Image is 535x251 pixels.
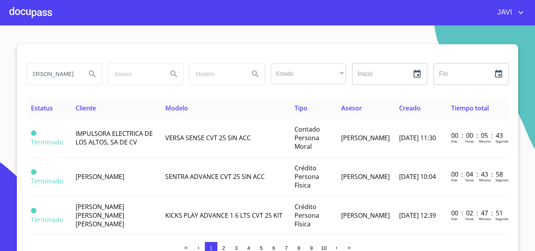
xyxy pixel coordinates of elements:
span: 9 [310,245,313,251]
span: Terminado [31,169,36,175]
span: 3 [235,245,237,251]
span: Crédito Persona Física [295,202,319,228]
p: 00 : 04 : 43 : 58 [451,170,504,179]
span: [PERSON_NAME] [76,172,124,181]
p: Dias [451,217,457,221]
span: 5 [260,245,262,251]
span: KICKS PLAY ADVANCE 1 6 LTS CVT 25 KIT [165,211,282,220]
span: 7 [285,245,287,251]
span: Terminado [31,208,36,213]
p: 00 : 00 : 05 : 43 [451,131,504,140]
span: [PERSON_NAME] [341,134,390,142]
p: Horas [465,139,474,143]
span: Modelo [165,104,188,112]
input: search [27,63,80,85]
p: Horas [465,217,474,221]
button: Search [246,65,265,83]
span: Cliente [76,104,96,112]
span: Terminado [31,177,63,185]
span: 4 [247,245,250,251]
p: Minutos [479,178,491,182]
span: Crédito Persona Física [295,164,319,190]
span: 8 [297,245,300,251]
button: Search [83,65,102,83]
span: [PERSON_NAME] [PERSON_NAME] [PERSON_NAME] [76,202,124,228]
span: Tipo [295,104,307,112]
span: IMPULSORA ELECTRICA DE LOS ALTOS, SA DE CV [76,129,153,146]
p: Segundos [495,139,510,143]
span: SENTRA ADVANCE CVT 25 SIN ACC [165,172,265,181]
span: [PERSON_NAME] [341,211,390,220]
div: ​ [271,63,346,84]
span: [DATE] 11:30 [399,134,436,142]
p: Segundos [495,217,510,221]
p: Minutos [479,217,491,221]
span: [PERSON_NAME] [341,172,390,181]
span: Creado [399,104,421,112]
span: Terminado [31,215,63,224]
span: JAVI [492,6,516,19]
span: [DATE] 12:39 [399,211,436,220]
p: Dias [451,139,457,143]
p: Dias [451,178,457,182]
span: VERSA SENSE CVT 25 SIN ACC [165,134,251,142]
p: Minutos [479,139,491,143]
span: [DATE] 10:04 [399,172,436,181]
span: 1 [210,245,212,251]
span: Terminado [31,130,36,136]
span: Contado Persona Moral [295,125,320,151]
input: search [190,63,243,85]
p: 00 : 02 : 47 : 51 [451,209,504,217]
p: Horas [465,178,474,182]
p: Segundos [495,178,510,182]
input: search [108,63,161,85]
span: Tiempo total [451,104,489,112]
button: account of current user [492,6,526,19]
span: Estatus [31,104,53,112]
span: 10 [321,245,327,251]
span: Asesor [341,104,362,112]
span: 6 [272,245,275,251]
span: Terminado [31,138,63,146]
span: 2 [222,245,225,251]
button: Search [164,65,183,83]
